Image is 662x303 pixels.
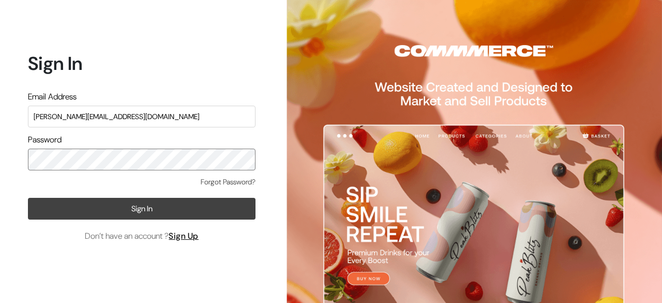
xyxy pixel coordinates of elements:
[28,198,255,220] button: Sign In
[169,230,199,241] a: Sign Up
[28,52,255,75] h1: Sign In
[85,230,199,242] span: Don’t have an account ?
[28,134,62,146] label: Password
[201,177,255,187] a: Forgot Password?
[28,91,77,103] label: Email Address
